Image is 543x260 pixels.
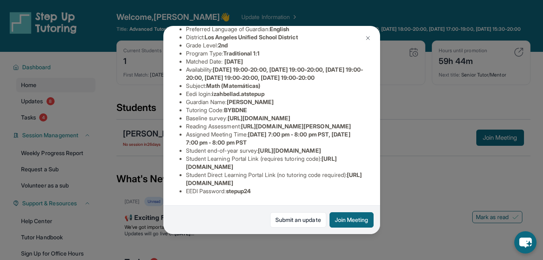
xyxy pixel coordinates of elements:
span: English [270,26,289,32]
li: Baseline survey : [186,114,364,122]
button: Join Meeting [330,212,374,228]
li: Guardian Name : [186,98,364,106]
li: Availability: [186,66,364,82]
span: [DATE] [224,58,243,65]
span: [URL][DOMAIN_NAME] [228,115,290,121]
li: Matched Date: [186,58,364,66]
span: [URL][DOMAIN_NAME] [258,147,321,154]
li: Reading Assessment : [186,122,364,130]
li: Subject : [186,82,364,90]
li: Student end-of-year survey : [186,147,364,155]
li: Preferred Language of Guardian: [186,25,364,33]
button: chat-button [514,231,537,254]
span: [URL][DOMAIN_NAME][PERSON_NAME] [241,123,351,130]
span: BYBDNE [224,107,247,113]
span: stepup24 [226,188,251,194]
span: 2nd [218,42,228,49]
li: Eedi login : [186,90,364,98]
li: Student Learning Portal Link (requires tutoring code) : [186,155,364,171]
li: District: [186,33,364,41]
img: Close Icon [365,35,371,41]
li: Program Type: [186,49,364,58]
li: Assigned Meeting Time : [186,130,364,147]
li: Student Direct Learning Portal Link (no tutoring code required) : [186,171,364,187]
span: [DATE] 7:00 pm - 8:00 pm PST, [DATE] 7:00 pm - 8:00 pm PST [186,131,351,146]
li: Tutoring Code : [186,106,364,114]
li: EEDI Password : [186,187,364,195]
span: [PERSON_NAME] [227,98,274,105]
span: [DATE] 19:00-20:00, [DATE] 19:00-20:00, [DATE] 19:00-20:00, [DATE] 19:00-20:00, [DATE] 19:00-20:00 [186,66,363,81]
a: Submit an update [270,212,326,228]
span: Math (Matemáticas) [206,82,260,89]
li: Grade Level: [186,41,364,49]
span: Traditional 1:1 [223,50,260,57]
span: izahbellad.atstepup [212,90,264,97]
span: Los Angeles Unified School District [205,34,298,40]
